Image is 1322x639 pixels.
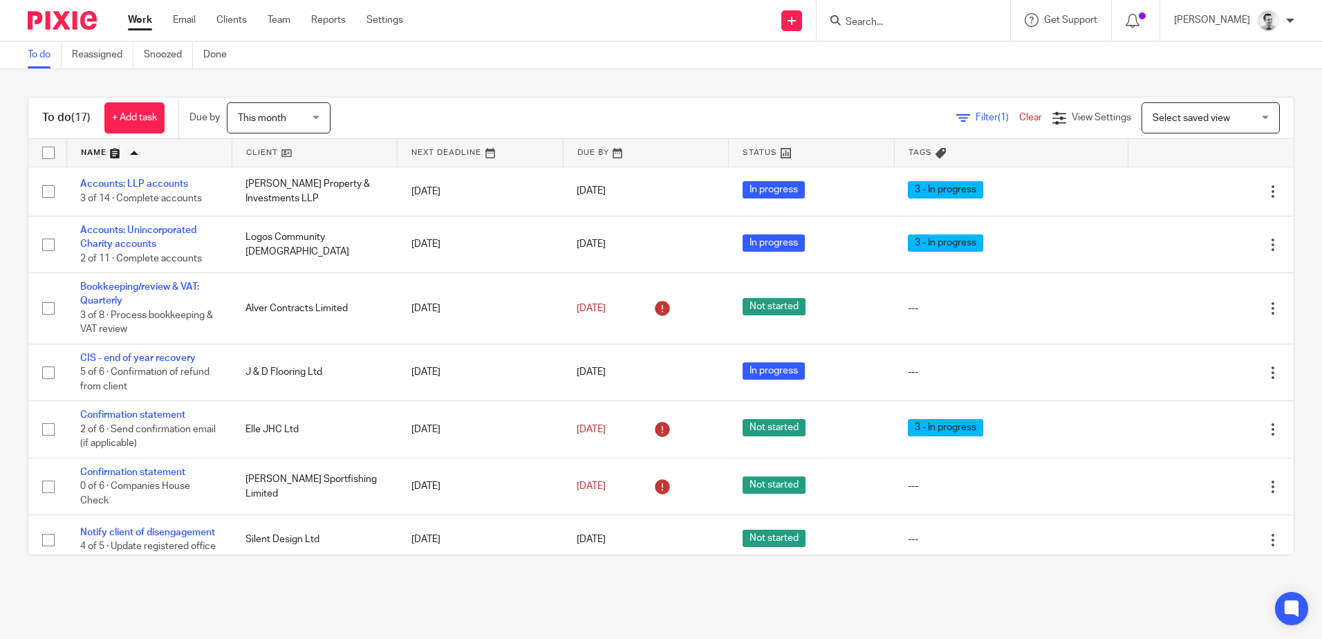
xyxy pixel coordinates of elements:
[577,187,606,196] span: [DATE]
[104,102,165,133] a: + Add task
[743,234,805,252] span: In progress
[28,41,62,68] a: To do
[173,13,196,27] a: Email
[189,111,220,124] p: Due by
[232,273,397,344] td: Alver Contracts Limited
[908,419,983,436] span: 3 - In progress
[80,542,216,552] span: 4 of 5 · Update registered office
[577,425,606,434] span: [DATE]
[577,535,606,544] span: [DATE]
[577,368,606,378] span: [DATE]
[908,532,1114,546] div: ---
[998,113,1009,122] span: (1)
[743,298,806,315] span: Not started
[232,167,397,216] td: [PERSON_NAME] Property & Investments LLP
[232,401,397,458] td: Elle JHC Ltd
[311,13,346,27] a: Reports
[1072,113,1131,122] span: View Settings
[80,225,196,249] a: Accounts: Unincorporated Charity accounts
[743,530,806,547] span: Not started
[80,254,202,263] span: 2 of 11 · Complete accounts
[268,13,290,27] a: Team
[743,181,805,198] span: In progress
[238,113,286,123] span: This month
[398,401,563,458] td: [DATE]
[80,481,190,506] span: 0 of 6 · Companies House Check
[232,515,397,564] td: Silent Design Ltd
[398,458,563,515] td: [DATE]
[144,41,193,68] a: Snoozed
[908,365,1114,379] div: ---
[216,13,247,27] a: Clients
[232,458,397,515] td: [PERSON_NAME] Sportfishing Limited
[398,344,563,400] td: [DATE]
[80,528,215,537] a: Notify client of disengagement
[80,311,213,335] span: 3 of 8 · Process bookkeeping & VAT review
[908,181,983,198] span: 3 - In progress
[80,353,196,363] a: CIS - end of year recovery
[577,239,606,249] span: [DATE]
[366,13,403,27] a: Settings
[577,481,606,491] span: [DATE]
[908,234,983,252] span: 3 - In progress
[1019,113,1042,122] a: Clear
[80,425,216,449] span: 2 of 6 · Send confirmation email (if applicable)
[398,216,563,272] td: [DATE]
[203,41,237,68] a: Done
[577,304,606,313] span: [DATE]
[909,149,932,156] span: Tags
[80,194,202,203] span: 3 of 14 · Complete accounts
[844,17,969,29] input: Search
[232,344,397,400] td: J & D Flooring Ltd
[80,367,210,391] span: 5 of 6 · Confirmation of refund from client
[80,282,199,306] a: Bookkeeping/review & VAT: Quarterly
[71,112,91,123] span: (17)
[72,41,133,68] a: Reassigned
[743,362,805,380] span: In progress
[398,515,563,564] td: [DATE]
[1174,13,1250,27] p: [PERSON_NAME]
[42,111,91,125] h1: To do
[1257,10,1279,32] img: Andy_2025.jpg
[128,13,152,27] a: Work
[28,11,97,30] img: Pixie
[976,113,1019,122] span: Filter
[1153,113,1230,123] span: Select saved view
[80,467,185,477] a: Confirmation statement
[908,479,1114,493] div: ---
[232,216,397,272] td: Logos Community [DEMOGRAPHIC_DATA]
[80,410,185,420] a: Confirmation statement
[398,167,563,216] td: [DATE]
[743,476,806,494] span: Not started
[80,179,188,189] a: Accounts: LLP accounts
[743,419,806,436] span: Not started
[1044,15,1097,25] span: Get Support
[908,302,1114,315] div: ---
[398,273,563,344] td: [DATE]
